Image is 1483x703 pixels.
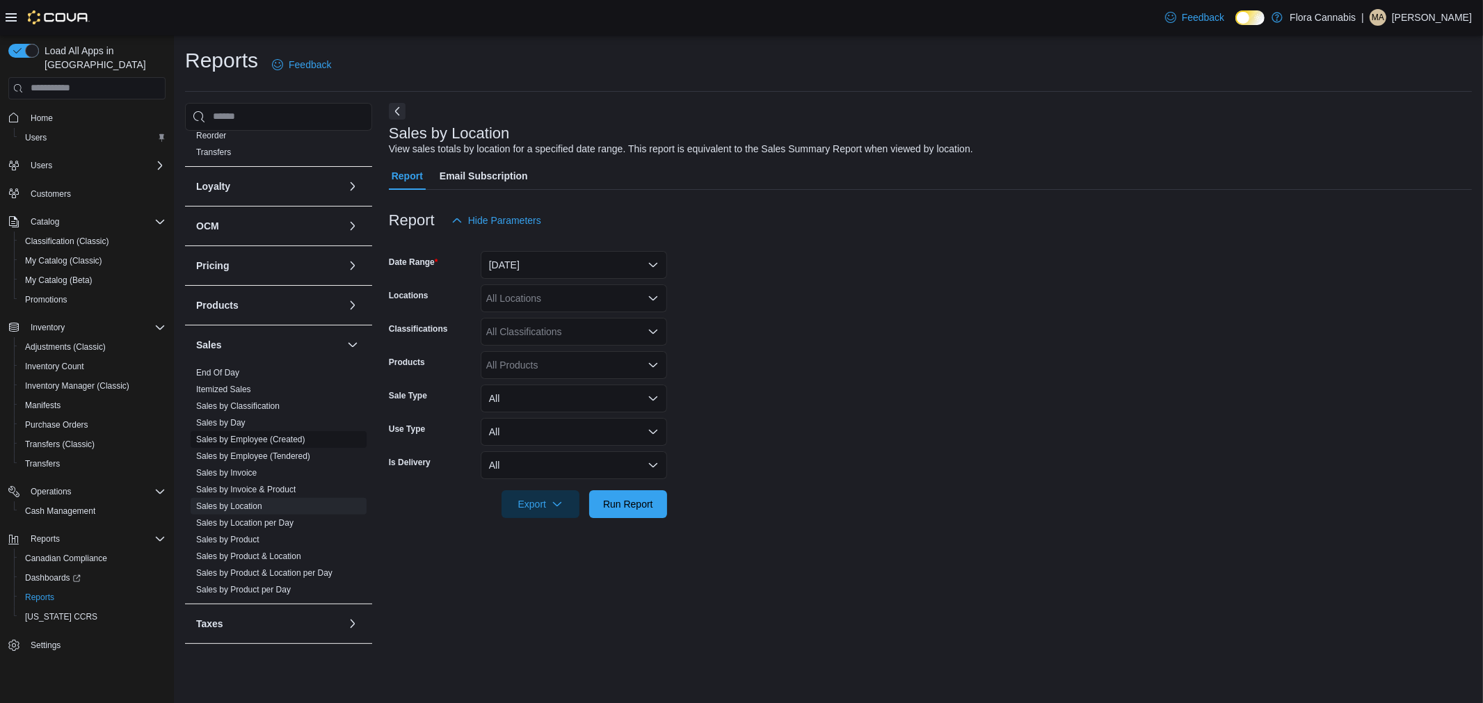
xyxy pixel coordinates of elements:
[25,419,88,430] span: Purchase Orders
[3,482,171,501] button: Operations
[25,186,77,202] a: Customers
[14,270,171,290] button: My Catalog (Beta)
[25,572,81,583] span: Dashboards
[196,130,226,141] span: Reorder
[19,417,94,433] a: Purchase Orders
[25,157,166,174] span: Users
[389,357,425,368] label: Products
[502,490,579,518] button: Export
[19,397,66,414] a: Manifests
[25,380,129,391] span: Inventory Manager (Classic)
[19,272,166,289] span: My Catalog (Beta)
[196,259,229,273] h3: Pricing
[196,551,301,561] a: Sales by Product & Location
[196,535,259,544] a: Sales by Product
[196,435,305,444] a: Sales by Employee (Created)
[31,533,60,544] span: Reports
[14,501,171,521] button: Cash Management
[14,435,171,454] button: Transfers (Classic)
[25,319,166,336] span: Inventory
[31,188,71,200] span: Customers
[19,503,101,519] a: Cash Management
[648,326,659,337] button: Open list of options
[31,322,65,333] span: Inventory
[196,219,219,233] h3: OCM
[196,584,291,595] span: Sales by Product per Day
[19,339,111,355] a: Adjustments (Classic)
[14,607,171,627] button: [US_STATE] CCRS
[25,637,66,654] a: Settings
[19,569,86,586] a: Dashboards
[39,44,166,72] span: Load All Apps in [GEOGRAPHIC_DATA]
[14,396,171,415] button: Manifests
[14,415,171,435] button: Purchase Orders
[266,51,337,79] a: Feedback
[19,291,73,308] a: Promotions
[289,58,331,72] span: Feedback
[1290,9,1356,26] p: Flora Cannabis
[19,436,166,453] span: Transfers (Classic)
[25,185,166,202] span: Customers
[14,290,171,309] button: Promotions
[31,160,52,171] span: Users
[25,109,166,127] span: Home
[389,257,438,268] label: Date Range
[19,291,166,308] span: Promotions
[31,216,59,227] span: Catalog
[196,367,239,378] span: End Of Day
[196,501,262,512] span: Sales by Location
[3,318,171,337] button: Inventory
[25,553,107,564] span: Canadian Compliance
[25,132,47,143] span: Users
[19,436,100,453] a: Transfers (Classic)
[25,361,84,372] span: Inventory Count
[589,490,667,518] button: Run Report
[25,319,70,336] button: Inventory
[196,617,342,631] button: Taxes
[19,358,90,375] a: Inventory Count
[446,207,547,234] button: Hide Parameters
[481,418,667,446] button: All
[19,569,166,586] span: Dashboards
[389,323,448,334] label: Classifications
[19,272,98,289] a: My Catalog (Beta)
[25,157,58,174] button: Users
[3,635,171,655] button: Settings
[603,497,653,511] span: Run Report
[344,337,361,353] button: Sales
[14,588,171,607] button: Reports
[196,259,342,273] button: Pricing
[344,297,361,314] button: Products
[25,439,95,450] span: Transfers (Classic)
[19,589,166,606] span: Reports
[481,451,667,479] button: All
[389,103,406,120] button: Next
[19,129,166,146] span: Users
[196,147,231,158] span: Transfers
[19,378,135,394] a: Inventory Manager (Classic)
[392,162,423,190] span: Report
[344,218,361,234] button: OCM
[196,384,251,395] span: Itemized Sales
[14,128,171,147] button: Users
[8,102,166,692] nav: Complex example
[19,503,166,519] span: Cash Management
[185,364,372,604] div: Sales
[389,212,435,229] h3: Report
[19,397,166,414] span: Manifests
[1370,9,1386,26] div: Miguel Ambrosio
[196,179,230,193] h3: Loyalty
[19,129,52,146] a: Users
[344,257,361,274] button: Pricing
[1361,9,1364,26] p: |
[196,179,342,193] button: Loyalty
[19,233,166,250] span: Classification (Classic)
[14,549,171,568] button: Canadian Compliance
[14,232,171,251] button: Classification (Classic)
[389,125,510,142] h3: Sales by Location
[196,534,259,545] span: Sales by Product
[196,147,231,157] a: Transfers
[25,506,95,517] span: Cash Management
[481,385,667,412] button: All
[196,617,223,631] h3: Taxes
